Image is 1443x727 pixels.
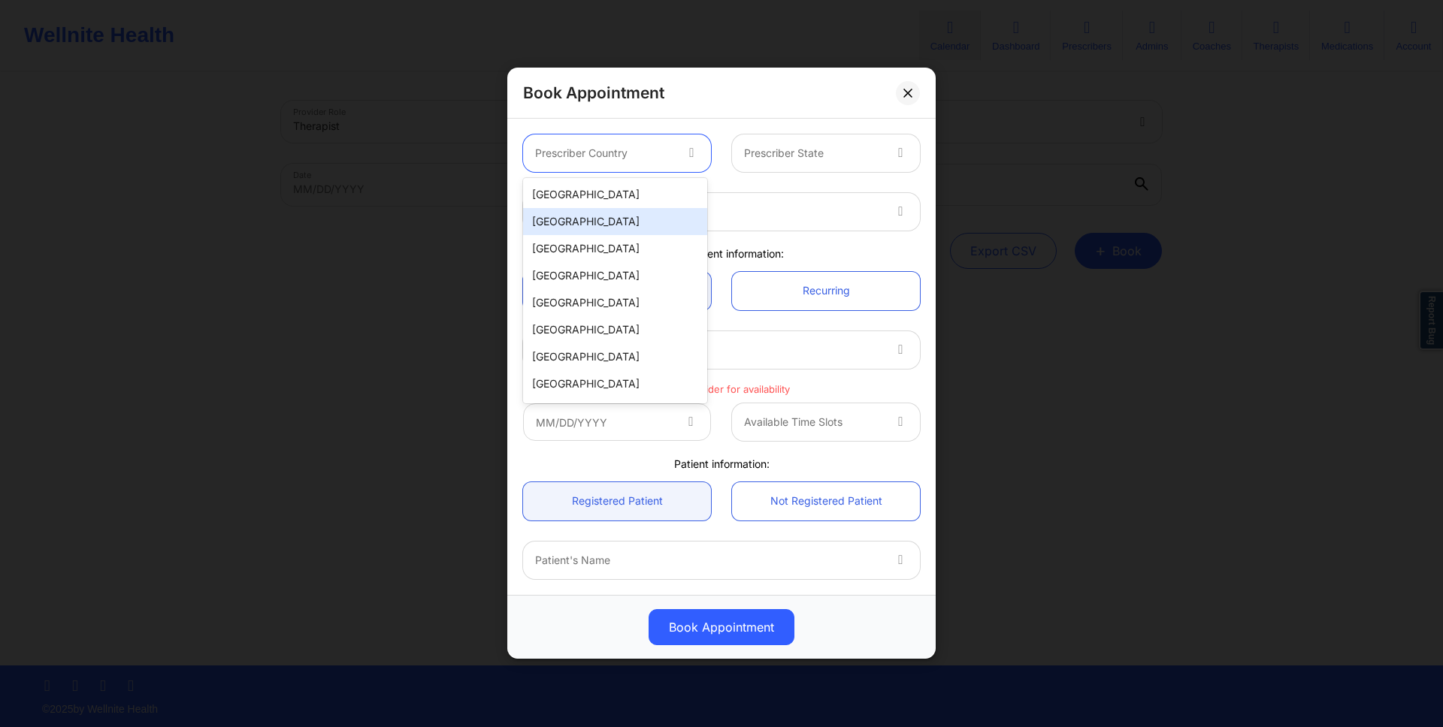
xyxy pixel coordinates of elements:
[523,83,664,103] h2: Book Appointment
[523,262,707,289] div: [GEOGRAPHIC_DATA]
[523,403,711,441] input: MM/DD/YYYY
[523,343,707,370] div: [GEOGRAPHIC_DATA]
[523,208,707,235] div: [GEOGRAPHIC_DATA]
[649,610,794,646] button: Book Appointment
[513,457,930,472] div: Patient information:
[523,289,707,316] div: [GEOGRAPHIC_DATA]
[513,246,930,261] div: Appointment information:
[523,482,711,520] a: Registered Patient
[523,382,920,397] p: Select provider for availability
[523,316,707,343] div: [GEOGRAPHIC_DATA]
[732,482,920,520] a: Not Registered Patient
[523,397,707,424] div: [GEOGRAPHIC_DATA]
[523,235,707,262] div: [GEOGRAPHIC_DATA]
[523,370,707,397] div: [GEOGRAPHIC_DATA]
[732,272,920,310] a: Recurring
[523,181,707,208] div: [GEOGRAPHIC_DATA]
